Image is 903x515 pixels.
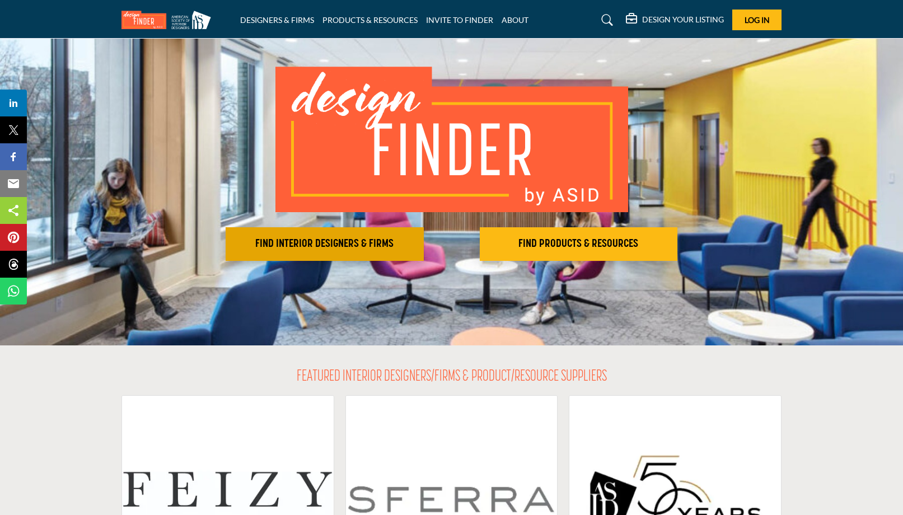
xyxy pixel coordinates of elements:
[121,11,217,29] img: Site Logo
[480,227,678,261] button: FIND PRODUCTS & RESOURCES
[732,10,782,30] button: Log In
[240,15,314,25] a: DESIGNERS & FIRMS
[502,15,528,25] a: ABOUT
[745,15,770,25] span: Log In
[642,15,724,25] h5: DESIGN YOUR LISTING
[591,11,620,29] a: Search
[297,368,607,387] h2: FEATURED INTERIOR DESIGNERS/FIRMS & PRODUCT/RESOURCE SUPPLIERS
[229,237,420,251] h2: FIND INTERIOR DESIGNERS & FIRMS
[483,237,675,251] h2: FIND PRODUCTS & RESOURCES
[322,15,418,25] a: PRODUCTS & RESOURCES
[626,13,724,27] div: DESIGN YOUR LISTING
[426,15,493,25] a: INVITE TO FINDER
[275,67,628,212] img: image
[226,227,424,261] button: FIND INTERIOR DESIGNERS & FIRMS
